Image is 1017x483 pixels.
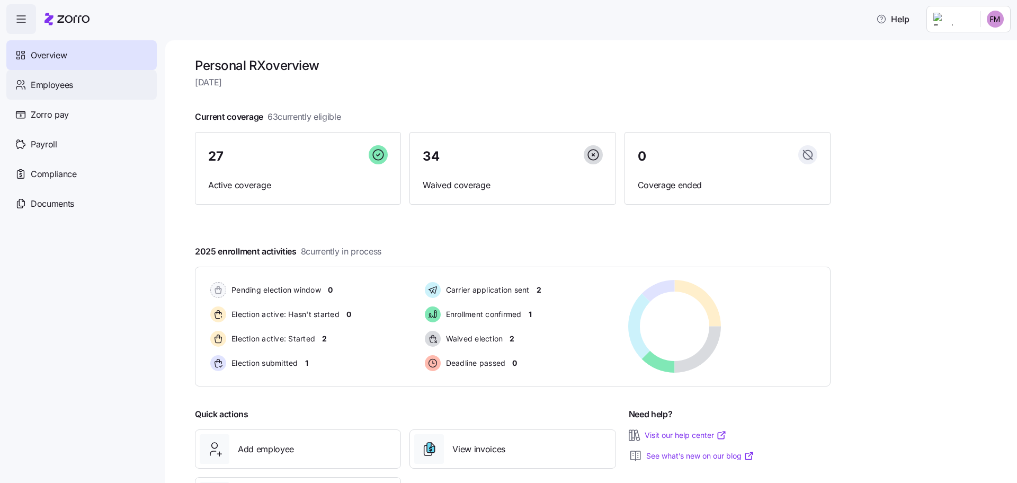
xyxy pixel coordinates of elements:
a: Overview [6,40,157,70]
span: 63 currently eligible [267,110,341,124]
a: Zorro pay [6,100,157,129]
span: 0 [346,309,351,320]
span: Waived coverage [423,179,602,192]
a: See what’s new on our blog [646,451,754,461]
span: 0 [328,285,333,295]
span: 0 [638,150,646,163]
a: Payroll [6,129,157,159]
span: 2 [322,333,327,344]
img: Employer logo [933,13,971,25]
span: Need help? [629,408,673,421]
h1: Personal RX overview [195,57,831,74]
a: Employees [6,70,157,100]
span: Active coverage [208,179,388,192]
a: Documents [6,189,157,218]
span: 1 [529,309,532,320]
span: 8 currently in process [301,245,381,258]
span: Current coverage [195,110,341,124]
span: Deadline passed [443,358,506,368]
span: Pending election window [228,285,321,295]
span: Waived election [443,333,503,344]
button: Help [868,8,918,30]
span: Carrier application sent [443,285,530,295]
span: Help [876,13,909,25]
span: Enrollment confirmed [443,309,522,320]
span: Coverage ended [638,179,817,192]
span: 2 [537,285,541,295]
span: Quick actions [195,408,248,421]
img: b22705bf2de4c4cf620fa55e3bffbb3e [987,11,1004,28]
span: Election active: Hasn't started [228,309,340,320]
span: Documents [31,197,74,210]
span: Zorro pay [31,108,69,121]
span: Compliance [31,168,77,181]
span: View invoices [452,443,505,456]
a: Visit our help center [645,430,727,441]
span: Add employee [238,443,294,456]
span: Election submitted [228,358,298,368]
span: 1 [305,358,308,368]
span: [DATE] [195,76,831,89]
span: Overview [31,49,67,62]
span: 2 [510,333,514,344]
span: Payroll [31,138,57,151]
span: Employees [31,78,73,92]
span: 34 [423,150,439,163]
span: 0 [512,358,517,368]
span: 2025 enrollment activities [195,245,381,258]
span: Election active: Started [228,333,315,344]
span: 27 [208,150,223,163]
a: Compliance [6,159,157,189]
